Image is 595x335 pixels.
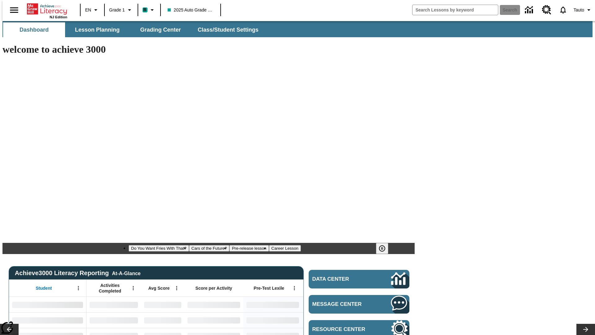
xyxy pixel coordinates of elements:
[129,284,138,293] button: Open Menu
[172,284,181,293] button: Open Menu
[140,26,181,33] span: Grading Center
[555,2,571,18] a: Notifications
[141,297,184,312] div: No Data,
[90,283,130,294] span: Activities Completed
[86,312,141,328] div: No Data,
[574,7,584,13] span: Tauto
[376,243,394,254] div: Pause
[193,22,263,37] button: Class/Student Settings
[376,243,388,254] button: Pause
[254,285,284,291] span: Pre-Test Lexile
[198,26,258,33] span: Class/Student Settings
[36,285,52,291] span: Student
[309,295,409,314] a: Message Center
[2,21,593,37] div: SubNavbar
[85,7,91,13] span: EN
[3,22,65,37] button: Dashboard
[143,6,147,14] span: B
[571,4,595,16] button: Profile/Settings
[129,245,189,252] button: Slide 1 Do You Want Fries With That?
[538,2,555,18] a: Resource Center, Will open in new tab
[2,22,264,37] div: SubNavbar
[196,285,232,291] span: Score per Activity
[576,324,595,335] button: Lesson carousel, Next
[27,3,67,15] a: Home
[75,26,120,33] span: Lesson Planning
[290,284,299,293] button: Open Menu
[269,245,301,252] button: Slide 4 Career Lesson
[130,22,192,37] button: Grading Center
[50,15,67,19] span: NJ Edition
[189,245,230,252] button: Slide 2 Cars of the Future?
[309,270,409,288] a: Data Center
[141,312,184,328] div: No Data,
[66,22,128,37] button: Lesson Planning
[20,26,49,33] span: Dashboard
[112,270,140,276] div: At-A-Glance
[229,245,269,252] button: Slide 3 Pre-release lesson
[521,2,538,19] a: Data Center
[148,285,170,291] span: Avg Score
[15,270,141,277] span: Achieve3000 Literacy Reporting
[107,4,136,16] button: Grade: Grade 1, Select a grade
[109,7,125,13] span: Grade 1
[74,284,83,293] button: Open Menu
[140,4,158,16] button: Boost Class color is teal. Change class color
[168,7,214,13] span: 2025 Auto Grade 1 A
[82,4,102,16] button: Language: EN, Select a language
[86,297,141,312] div: No Data,
[5,1,23,19] button: Open side menu
[312,276,370,282] span: Data Center
[27,2,67,19] div: Home
[2,44,415,55] h1: welcome to achieve 3000
[312,301,372,307] span: Message Center
[312,326,372,333] span: Resource Center
[412,5,498,15] input: search field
